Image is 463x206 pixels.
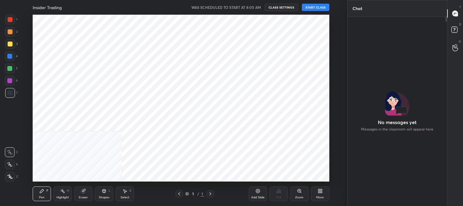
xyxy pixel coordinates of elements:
button: START CLASS [302,4,329,11]
div: H [67,189,69,192]
p: G [459,39,461,44]
div: 5 [5,64,18,73]
div: Eraser [79,196,88,199]
div: 1 [190,192,196,196]
div: P [46,189,48,192]
div: Add Slide [251,196,265,199]
div: 1 [5,15,17,24]
button: CLASS SETTINGS [265,4,298,11]
div: Highlight [56,196,69,199]
div: Shapes [99,196,109,199]
div: / [197,192,199,196]
div: More [316,196,324,199]
h4: Insider Trading [33,5,62,10]
div: X [5,160,18,169]
div: Select [121,196,129,199]
h5: WAS SCHEDULED TO START AT 8:00 AM [191,5,261,10]
p: D [459,22,461,27]
div: Z [5,172,18,182]
p: Chat [348,0,367,17]
div: 1 [201,191,204,197]
div: 6 [5,76,18,86]
div: S [129,189,131,192]
div: Zoom [295,196,303,199]
div: Pen [39,196,45,199]
div: 7 [5,88,18,98]
div: C [5,147,18,157]
div: L [109,189,110,192]
div: 2 [5,27,18,37]
div: 4 [5,51,18,61]
div: 3 [5,39,18,49]
p: T [459,5,461,9]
